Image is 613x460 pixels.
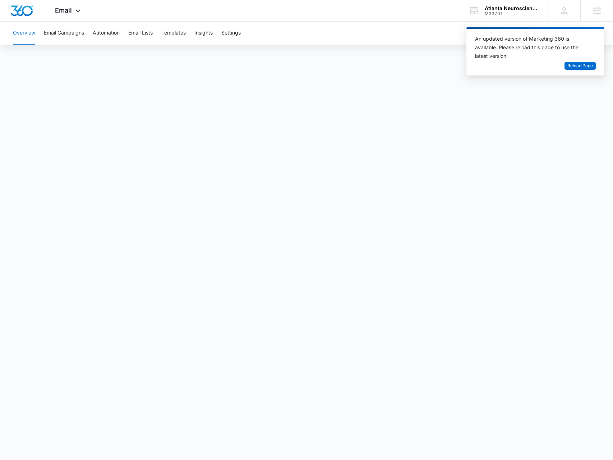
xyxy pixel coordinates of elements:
div: account id [485,11,537,16]
button: Email Campaigns [44,22,84,45]
button: Email Lists [128,22,153,45]
div: An updated version of Marketing 360 is available. Please reload this page to use the latest version! [475,35,587,60]
button: Overview [13,22,35,45]
button: Insights [194,22,213,45]
span: Reload Page [567,63,593,69]
span: Email [55,6,72,14]
button: Settings [221,22,241,45]
button: Reload Page [564,62,596,70]
button: Automation [93,22,120,45]
div: account name [485,5,537,11]
button: Templates [161,22,186,45]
